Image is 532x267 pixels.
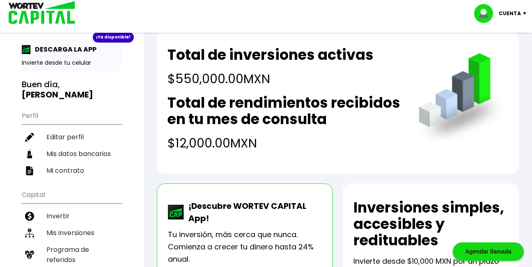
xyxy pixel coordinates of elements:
[167,47,374,63] h2: Total de inversiones activas
[25,250,34,259] img: recomiendanos-icon.9b8e9327.svg
[22,89,93,100] b: [PERSON_NAME]
[22,224,122,241] a: Mis inversiones
[22,162,122,179] a: Mi contrato
[22,45,31,54] img: app-icon
[474,4,499,23] img: profile-image
[415,53,508,146] img: grafica.516fef24.png
[168,205,184,219] img: wortev-capital-app-icon
[22,106,122,179] ul: Perfil
[521,12,532,15] img: icon-down
[25,133,34,142] img: editar-icon.952d3147.svg
[353,199,508,249] h2: Inversiones simples, accesibles y redituables
[25,212,34,221] img: invertir-icon.b3b967d7.svg
[25,166,34,175] img: contrato-icon.f2db500c.svg
[22,59,122,67] p: Invierte desde tu celular
[93,32,134,43] div: ¡Ya disponible!
[31,44,96,54] p: DESCARGA LA APP
[25,149,34,158] img: datos-icon.10cf9172.svg
[167,70,374,88] h4: $550,000.00 MXN
[25,229,34,238] img: inversiones-icon.6695dc30.svg
[167,134,402,152] h4: $12,000.00 MXN
[22,79,122,100] h3: Buen día,
[22,129,122,145] a: Editar perfil
[499,7,521,20] p: Cuenta
[22,145,122,162] a: Mis datos bancarios
[167,95,402,127] h2: Total de rendimientos recibidos en tu mes de consulta
[168,229,322,265] p: Tu inversión, más cerca que nunca. Comienza a crecer tu dinero hasta 24% anual.
[22,208,122,224] a: Invertir
[184,200,322,224] p: ¡Descubre WORTEV CAPITAL App!
[453,242,524,261] div: Agendar llamada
